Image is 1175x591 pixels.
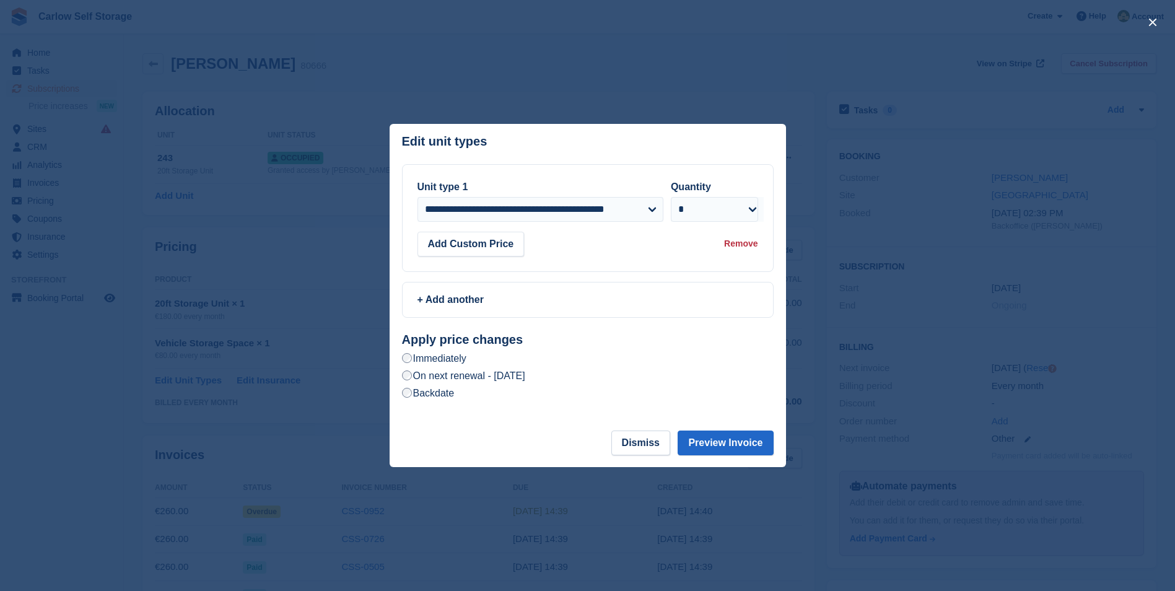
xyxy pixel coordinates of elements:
label: On next renewal - [DATE] [402,369,525,382]
input: On next renewal - [DATE] [402,370,412,380]
label: Unit type 1 [417,182,468,192]
input: Immediately [402,353,412,363]
a: + Add another [402,282,774,318]
input: Backdate [402,388,412,398]
p: Edit unit types [402,134,487,149]
div: + Add another [417,292,758,307]
button: close [1143,12,1163,32]
button: Add Custom Price [417,232,525,256]
label: Backdate [402,387,455,400]
strong: Apply price changes [402,333,523,346]
div: Remove [724,237,758,250]
button: Dismiss [611,431,670,455]
label: Immediately [402,352,466,365]
button: Preview Invoice [678,431,773,455]
label: Quantity [671,182,711,192]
